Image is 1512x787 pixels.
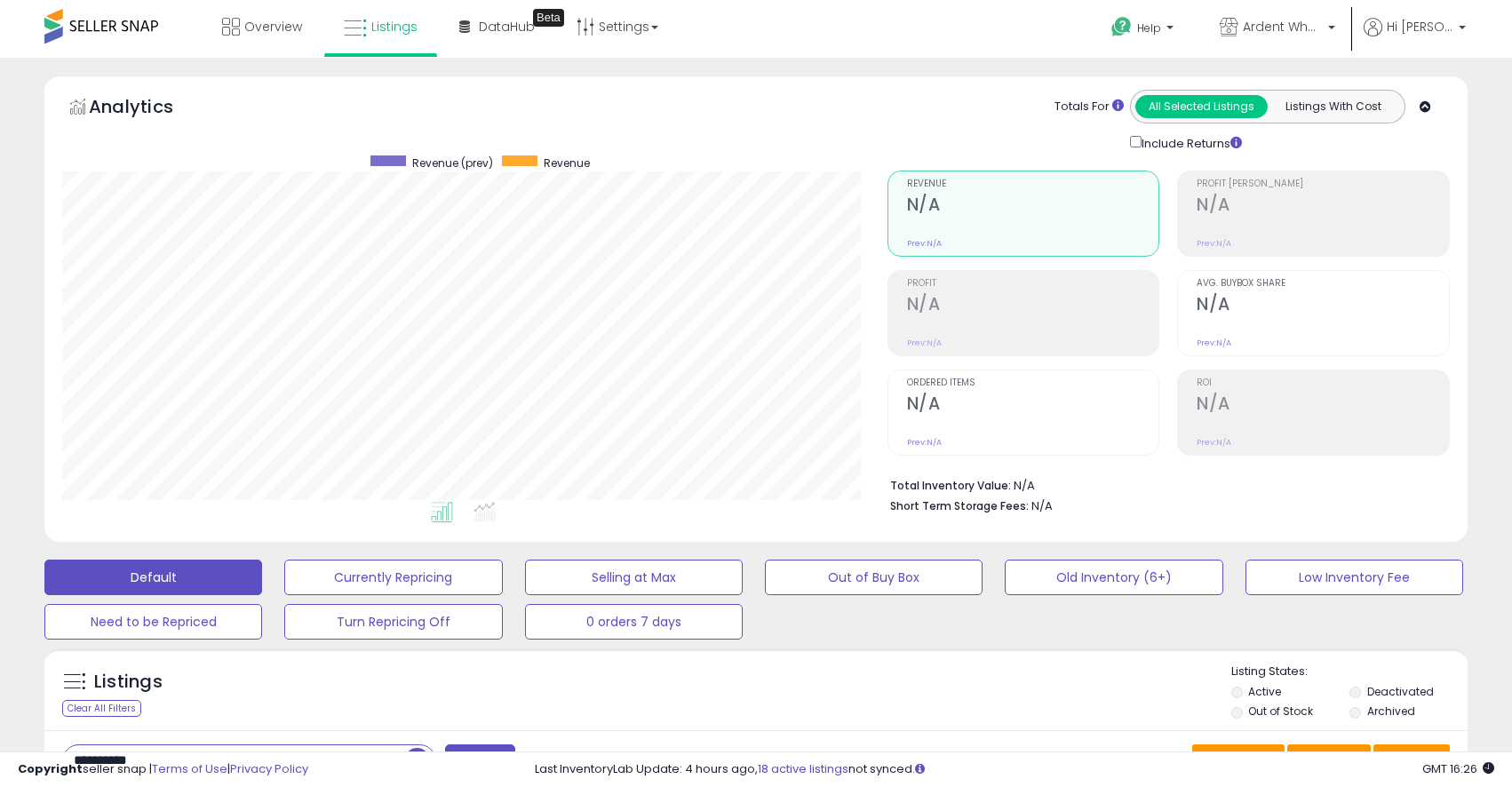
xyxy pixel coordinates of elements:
[94,670,163,695] h5: Listings
[765,560,983,595] button: Out of Buy Box
[907,338,942,348] small: Prev: N/A
[1387,18,1453,36] span: Hi [PERSON_NAME]
[544,155,590,171] span: Revenue
[371,18,418,36] span: Listings
[445,744,514,775] button: Filters
[479,18,535,36] span: DataHub
[1267,95,1399,118] button: Listings With Cost
[1248,684,1281,699] label: Active
[1367,704,1415,719] label: Archived
[1197,294,1449,318] h2: N/A
[44,560,262,595] button: Default
[1287,744,1371,775] button: Columns
[890,498,1029,513] b: Short Term Storage Fees:
[1243,18,1323,36] span: Ardent Wholesale
[1248,704,1313,719] label: Out of Stock
[1110,16,1133,38] i: Get Help
[1197,437,1231,448] small: Prev: N/A
[1197,195,1449,219] h2: N/A
[907,279,1159,289] span: Profit
[533,9,564,27] div: Tooltip anchor
[18,760,83,777] strong: Copyright
[18,761,308,778] div: seller snap | |
[1197,238,1231,249] small: Prev: N/A
[907,179,1159,189] span: Revenue
[44,604,262,640] button: Need to be Repriced
[1197,378,1449,388] span: ROI
[1299,751,1355,768] span: Columns
[1197,179,1449,189] span: Profit [PERSON_NAME]
[890,473,1436,495] li: N/A
[525,560,743,595] button: Selling at Max
[1031,497,1053,514] span: N/A
[1364,18,1466,58] a: Hi [PERSON_NAME]
[907,393,1159,417] h2: N/A
[907,195,1159,219] h2: N/A
[1367,684,1434,699] label: Deactivated
[1097,3,1191,58] a: Help
[1054,99,1124,115] div: Totals For
[525,604,743,640] button: 0 orders 7 days
[284,604,502,640] button: Turn Repricing Off
[535,761,1494,778] div: Last InventoryLab Update: 4 hours ago, not synced.
[1197,279,1449,289] span: Avg. Buybox Share
[907,238,942,249] small: Prev: N/A
[907,378,1159,388] span: Ordered Items
[907,294,1159,318] h2: N/A
[890,478,1011,493] b: Total Inventory Value:
[907,437,942,448] small: Prev: N/A
[284,560,502,595] button: Currently Repricing
[1137,20,1161,36] span: Help
[1197,338,1231,348] small: Prev: N/A
[1231,664,1468,680] p: Listing States:
[412,155,493,171] span: Revenue (prev)
[1245,560,1463,595] button: Low Inventory Fee
[1373,744,1450,775] button: Actions
[1135,95,1268,118] button: All Selected Listings
[62,700,141,717] div: Clear All Filters
[244,18,302,36] span: Overview
[89,94,208,123] h5: Analytics
[1005,560,1222,595] button: Old Inventory (6+)
[1422,760,1494,777] span: 2025-10-14 16:26 GMT
[758,760,848,777] a: 18 active listings
[1117,132,1263,153] div: Include Returns
[1192,744,1285,775] button: Save View
[1197,393,1449,417] h2: N/A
